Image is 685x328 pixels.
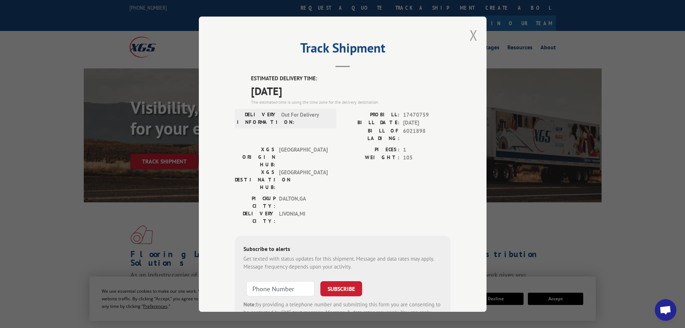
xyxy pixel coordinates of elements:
[235,210,275,225] label: DELIVERY CITY:
[251,82,451,99] span: [DATE]
[237,111,278,126] label: DELIVERY INFORMATION:
[320,281,362,296] button: SUBSCRIBE
[279,194,328,210] span: DALTON , GA
[279,168,328,191] span: [GEOGRAPHIC_DATA]
[279,145,328,168] span: [GEOGRAPHIC_DATA]
[343,119,399,127] label: BILL DATE:
[343,154,399,162] label: WEIGHT:
[403,127,451,142] span: 6021898
[403,111,451,119] span: 17470759
[235,194,275,210] label: PICKUP CITY:
[243,244,442,255] div: Subscribe to alerts
[470,26,478,45] button: Close modal
[235,43,451,57] h2: Track Shipment
[243,300,442,325] div: by providing a telephone number and submitting this form you are consenting to be contacted by SM...
[235,168,275,191] label: XGS DESTINATION HUB:
[246,281,315,296] input: Phone Number
[251,99,451,105] div: The estimated time is using the time zone for the delivery destination.
[343,127,399,142] label: BILL OF LADING:
[279,210,328,225] span: LIVONIA , MI
[343,111,399,119] label: PROBILL:
[343,145,399,154] label: PIECES:
[243,301,256,307] strong: Note:
[243,255,442,271] div: Get texted with status updates for this shipment. Message and data rates may apply. Message frequ...
[403,119,451,127] span: [DATE]
[403,154,451,162] span: 105
[281,111,330,126] span: Out For Delivery
[235,145,275,168] label: XGS ORIGIN HUB:
[655,299,676,321] div: Open chat
[251,75,451,83] label: ESTIMATED DELIVERY TIME:
[403,145,451,154] span: 1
